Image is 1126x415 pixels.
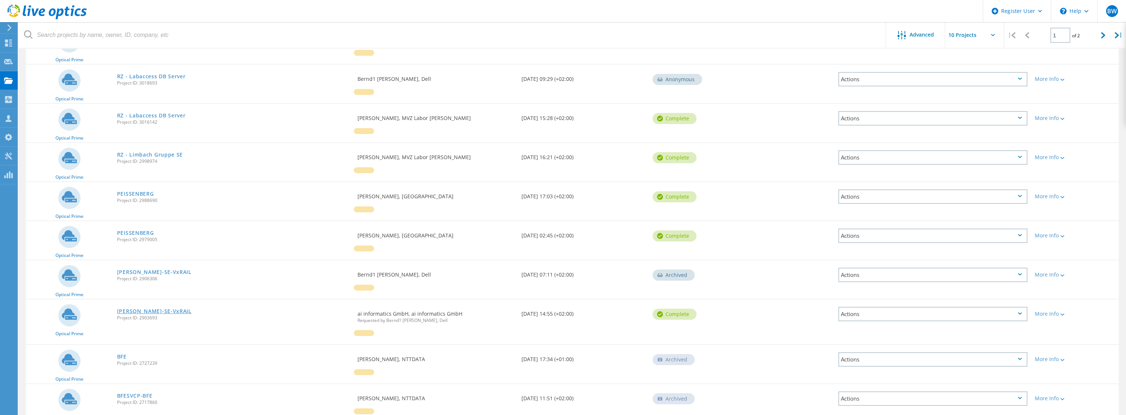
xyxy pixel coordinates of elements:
[55,214,83,219] span: Optical Prime
[518,65,649,89] div: [DATE] 09:29 (+02:00)
[55,58,83,62] span: Optical Prime
[653,393,695,404] div: Archived
[653,74,702,85] div: Anonymous
[838,352,1028,367] div: Actions
[1035,272,1115,277] div: More Info
[518,143,649,167] div: [DATE] 16:21 (+02:00)
[117,120,350,124] span: Project ID: 3016142
[1035,233,1115,238] div: More Info
[1004,22,1019,48] div: |
[117,191,154,196] a: PEISSENBERG
[18,22,886,48] input: Search projects by name, owner, ID, company, etc
[354,345,518,369] div: [PERSON_NAME], NTTDATA
[117,393,153,398] a: BFESVCP-BFE
[1035,396,1115,401] div: More Info
[117,309,192,314] a: [PERSON_NAME]-SE-VxRAIL
[354,384,518,408] div: [PERSON_NAME], NTTDATA
[55,332,83,336] span: Optical Prime
[117,81,350,85] span: Project ID: 3018693
[55,97,83,101] span: Optical Prime
[117,237,350,242] span: Project ID: 2979005
[1107,8,1116,14] span: BW
[354,299,518,330] div: ai informatics GmbH, ai informatics GmbH
[518,260,649,285] div: [DATE] 07:11 (+02:00)
[838,72,1028,86] div: Actions
[518,104,649,128] div: [DATE] 15:28 (+02:00)
[1060,8,1067,14] svg: \n
[117,354,127,359] a: BFE
[354,221,518,246] div: [PERSON_NAME], [GEOGRAPHIC_DATA]
[55,377,83,381] span: Optical Prime
[117,270,192,275] a: [PERSON_NAME]-SE-VxRAIL
[653,113,697,124] div: Complete
[354,260,518,285] div: Bernd1 [PERSON_NAME], Dell
[838,268,1028,282] div: Actions
[117,277,350,281] span: Project ID: 2906306
[117,159,350,164] span: Project ID: 2998974
[1111,22,1126,48] div: |
[653,270,695,281] div: Archived
[1035,311,1115,316] div: More Info
[518,384,649,408] div: [DATE] 11:51 (+02:00)
[354,104,518,128] div: [PERSON_NAME], MVZ Labor [PERSON_NAME]
[518,299,649,324] div: [DATE] 14:55 (+02:00)
[117,74,186,79] a: RZ - Labaccess DB Server
[117,230,154,236] a: PEISSENBERG
[1035,357,1115,362] div: More Info
[354,143,518,167] div: [PERSON_NAME], MVZ Labor [PERSON_NAME]
[354,65,518,89] div: Bernd1 [PERSON_NAME], Dell
[910,32,934,37] span: Advanced
[838,229,1028,243] div: Actions
[838,307,1028,321] div: Actions
[117,316,350,320] span: Project ID: 2903693
[838,391,1028,406] div: Actions
[653,354,695,365] div: Archived
[1035,194,1115,199] div: More Info
[55,136,83,140] span: Optical Prime
[1072,32,1080,39] span: of 2
[838,189,1028,204] div: Actions
[357,318,514,323] span: Requested by Bernd1 [PERSON_NAME], Dell
[55,253,83,258] span: Optical Prime
[1035,76,1115,82] div: More Info
[117,198,350,203] span: Project ID: 2988690
[838,111,1028,126] div: Actions
[653,152,697,163] div: Complete
[117,113,186,118] a: RZ - Labaccess DB Server
[653,230,697,241] div: Complete
[117,152,183,157] a: RZ - Limbach Gruppe SE
[354,182,518,206] div: [PERSON_NAME], [GEOGRAPHIC_DATA]
[1035,155,1115,160] div: More Info
[653,191,697,202] div: Complete
[55,175,83,179] span: Optical Prime
[653,309,697,320] div: Complete
[1035,116,1115,121] div: More Info
[518,221,649,246] div: [DATE] 02:45 (+02:00)
[518,345,649,369] div: [DATE] 17:34 (+01:00)
[7,16,87,21] a: Live Optics Dashboard
[117,361,350,366] span: Project ID: 2727239
[117,400,350,405] span: Project ID: 2717860
[55,292,83,297] span: Optical Prime
[838,150,1028,165] div: Actions
[518,182,649,206] div: [DATE] 17:03 (+02:00)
